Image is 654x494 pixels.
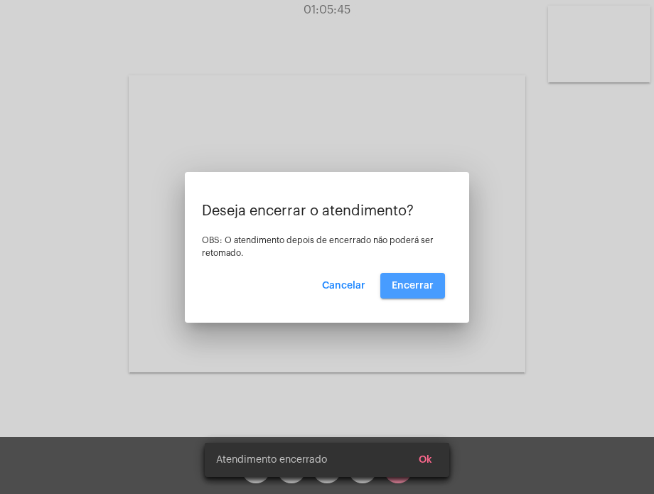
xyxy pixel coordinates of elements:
[304,4,350,16] span: 01:05:45
[311,273,377,299] button: Cancelar
[322,281,365,291] span: Cancelar
[380,273,445,299] button: Encerrar
[419,455,432,465] span: Ok
[216,453,327,467] span: Atendimento encerrado
[392,281,434,291] span: Encerrar
[202,236,434,257] span: OBS: O atendimento depois de encerrado não poderá ser retomado.
[202,203,452,219] p: Deseja encerrar o atendimento?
